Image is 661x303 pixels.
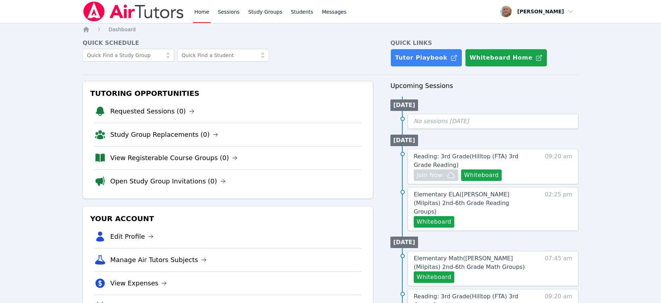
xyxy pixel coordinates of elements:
a: Open Study Group Invitations (0) [110,176,226,186]
span: 02:25 pm [545,190,572,228]
span: Join Now [417,171,442,180]
button: Whiteboard [414,271,454,283]
a: View Expenses [110,278,167,288]
button: Whiteboard [414,216,454,228]
a: View Registerable Course Groups (0) [110,153,238,163]
li: [DATE] [390,135,418,146]
a: Requested Sessions (0) [110,106,194,116]
input: Quick Find a Study Group [83,49,174,62]
span: Elementary Math ( [PERSON_NAME] (Milpitas) 2nd-6th Grade Math Groups ) [414,255,525,270]
span: Elementary ELA ( [PERSON_NAME] (Milpitas) 2nd-6th Grade Reading Groups ) [414,191,510,215]
span: No sessions [DATE] [414,118,469,125]
span: Dashboard [108,27,136,32]
nav: Breadcrumb [83,26,578,33]
span: 07:45 am [545,254,572,283]
a: Study Group Replacements (0) [110,130,218,140]
span: Messages [322,8,347,15]
button: Whiteboard [461,169,502,181]
button: Join Now [414,169,458,181]
li: [DATE] [390,99,418,111]
h4: Quick Links [390,39,578,47]
a: Elementary Math([PERSON_NAME] (Milpitas) 2nd-6th Grade Math Groups) [414,254,533,271]
span: Reading: 3rd Grade ( Hilltop (FTA) 3rd Grade Reading ) [414,153,518,168]
h3: Tutoring Opportunities [89,87,367,100]
h4: Quick Schedule [83,39,373,47]
a: Dashboard [108,26,136,33]
a: Manage Air Tutors Subjects [110,255,207,265]
span: 09:20 am [545,152,572,181]
img: Air Tutors [83,1,184,22]
h3: Your Account [89,212,367,225]
a: Tutor Playbook [390,49,462,67]
button: Whiteboard Home [465,49,547,67]
input: Quick Find a Student [177,49,269,62]
a: Elementary ELA([PERSON_NAME] (Milpitas) 2nd-6th Grade Reading Groups) [414,190,533,216]
a: Edit Profile [110,232,154,242]
a: Reading: 3rd Grade(Hilltop (FTA) 3rd Grade Reading) [414,152,533,169]
li: [DATE] [390,237,418,248]
h3: Upcoming Sessions [390,81,578,91]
